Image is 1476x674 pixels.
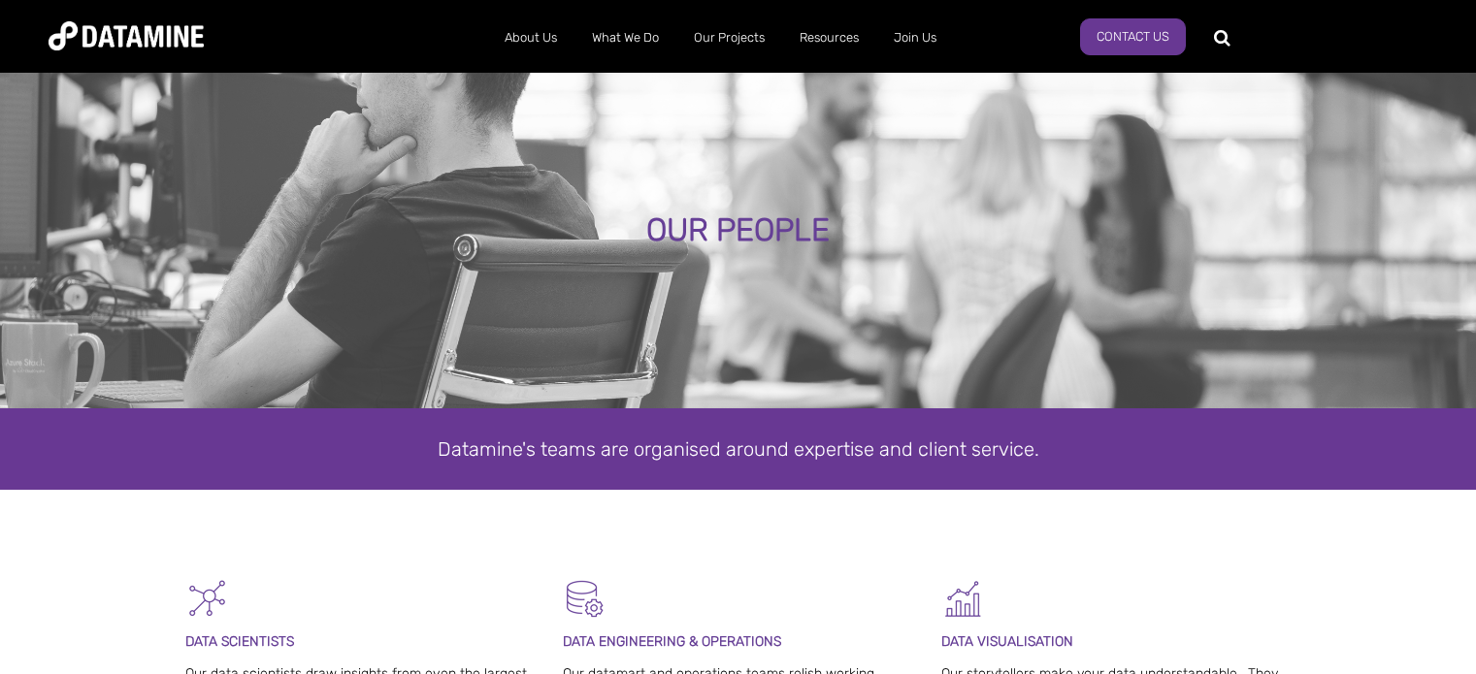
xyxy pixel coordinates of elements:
[438,437,1039,461] span: Datamine's teams are organised around expertise and client service.
[49,21,204,50] img: Datamine
[487,13,574,63] a: About Us
[941,633,1073,650] span: DATA VISUALISATION
[782,13,876,63] a: Resources
[185,633,294,650] span: DATA SCIENTISTS
[185,577,229,621] img: Graph - Network
[876,13,954,63] a: Join Us
[676,13,782,63] a: Our Projects
[574,13,676,63] a: What We Do
[1080,18,1186,55] a: Contact Us
[563,633,781,650] span: DATA ENGINEERING & OPERATIONS
[941,577,985,621] img: Graph 5
[173,213,1304,248] div: OUR PEOPLE
[563,577,607,621] img: Datamart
